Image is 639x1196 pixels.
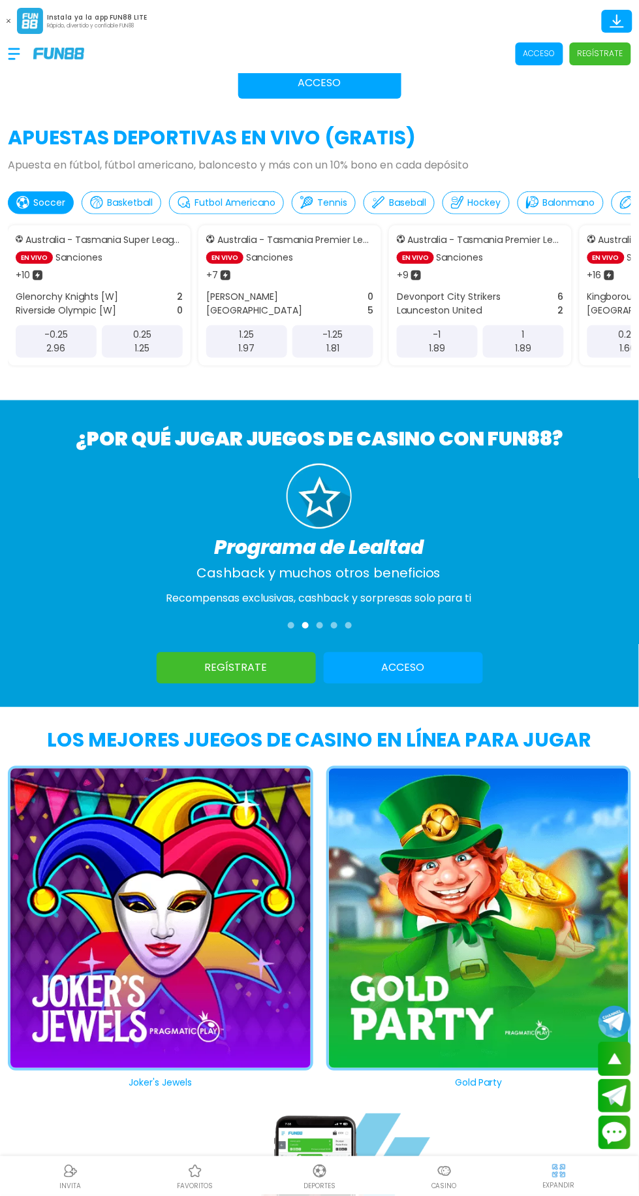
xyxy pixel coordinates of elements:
[543,1181,575,1191] p: EXPANDIR
[8,424,631,453] h2: ¿POR QUÉ JUGAR JUEGOS DE CASINO CON FUN88?
[313,766,632,1091] button: Gold Party
[397,268,409,282] p: + 9
[238,75,401,91] p: Acceso
[16,304,116,317] p: Riverside Olympic [W]
[599,1080,631,1114] button: Join telegram
[47,22,147,30] p: Rápido, divertido y confiable FUN88
[59,1182,81,1191] p: INVITA
[516,342,532,355] p: 1.89
[196,564,441,583] p: Cashback y muchos otros beneficios
[135,342,150,355] p: 1.25
[206,290,278,304] p: [PERSON_NAME]
[8,191,74,214] button: Soccer
[326,1076,632,1090] h3: Gold Party
[518,191,604,214] button: Balonmano
[364,191,435,214] button: Baseball
[324,660,483,676] p: Acceso
[257,1162,382,1191] a: DeportesDeportesDeportes
[317,196,347,210] p: Tennis
[599,1042,631,1076] button: scroll up
[292,191,356,214] button: Tennis
[206,304,302,317] p: [GEOGRAPHIC_DATA]
[246,251,293,265] p: Sanciones
[397,251,434,264] p: EN VIVO
[397,290,501,304] p: Devonport City Strikers
[239,342,255,355] p: 1.97
[240,328,255,342] p: 1.25
[25,233,183,247] p: Australia - Tasmania Super League Women
[47,12,147,22] p: Instala ya la app FUN88 LITE
[63,1164,78,1180] img: Referral
[367,304,373,317] p: 5
[543,196,595,210] p: Balonmano
[177,290,183,304] p: 2
[558,290,564,304] p: 6
[433,328,441,342] p: -1
[8,1076,313,1090] h3: Joker's Jewels
[132,1162,257,1191] a: Casino FavoritosCasino Favoritosfavoritos
[44,328,68,342] p: -0.25
[16,268,30,282] p: + 10
[578,48,623,59] p: Regístrate
[431,1182,457,1191] p: Casino
[133,328,151,342] p: 0.25
[8,123,631,152] h2: APUESTAS DEPORTIVAS EN VIVO (gratis)
[620,342,636,355] p: 1.66
[558,304,564,317] p: 2
[326,342,339,355] p: 1.81
[82,191,161,214] button: Basketball
[443,191,510,214] button: Hockey
[206,251,243,264] p: EN VIVO
[166,591,472,607] p: Recompensas exclusivas, cashback y sorpresas solo para ti
[437,251,484,265] p: Sanciones
[214,537,424,558] h3: Programa de Lealtad
[397,304,482,317] p: Launceston United
[16,251,53,264] p: EN VIVO
[587,268,602,282] p: + 16
[17,8,43,34] img: App Logo
[238,67,401,99] button: Acceso
[523,48,555,59] p: Acceso
[195,196,275,210] p: Futbol Americano
[429,342,446,355] p: 1.89
[323,328,343,342] p: -1.25
[177,304,183,317] p: 0
[206,268,218,282] p: + 7
[324,653,483,684] button: Acceso
[33,48,84,59] img: Company Logo
[16,290,118,304] p: Glenorchy Knights [W]
[382,1162,507,1191] a: CasinoCasinoCasino
[107,196,153,210] p: Basketball
[437,1164,452,1180] img: Casino
[8,731,631,751] h2: LOS MEJORES JUEGOS DE CASINO EN LÍNEA PARA JUGAR
[599,1005,631,1039] button: Join telegram channel
[522,328,525,342] p: 1
[8,1162,132,1191] a: ReferralReferralINVITA
[587,251,625,264] p: EN VIVO
[312,1164,328,1180] img: Deportes
[8,157,631,173] p: Apuesta en fútbol, fútbol americano, baloncesto y más con un 10% bono en cada depósito
[367,290,373,304] p: 0
[599,1116,631,1150] button: Contact customer service
[389,196,426,210] p: Baseball
[187,1164,203,1180] img: Casino Favoritos
[217,233,373,247] p: Australia - Tasmania Premier League
[304,1182,335,1191] p: Deportes
[33,196,65,210] p: Soccer
[47,342,66,355] p: 2.96
[287,464,352,529] img: Programa de Lealtad
[157,653,316,684] a: Regístrate
[408,233,564,247] p: Australia - Tasmania Premier League
[468,196,501,210] p: Hockey
[619,328,637,342] p: 0.25
[55,251,102,265] p: Sanciones
[169,191,284,214] button: Futbol Americano
[177,1182,213,1191] p: favoritos
[551,1163,567,1180] img: hide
